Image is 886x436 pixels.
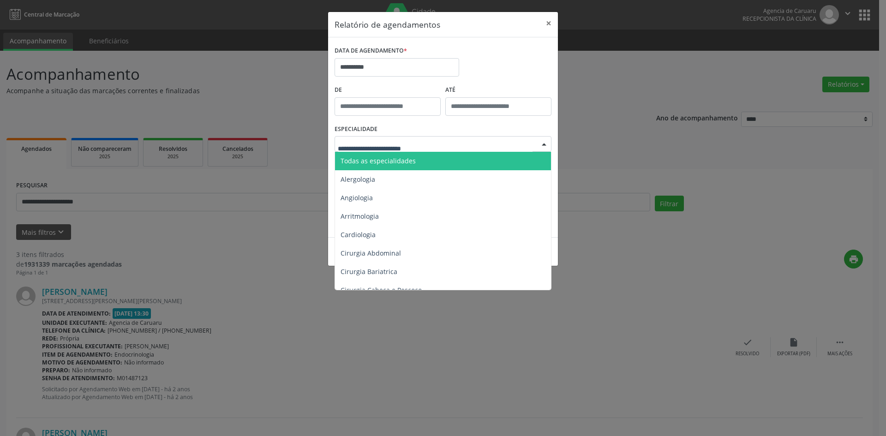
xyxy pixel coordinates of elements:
[335,44,407,58] label: DATA DE AGENDAMENTO
[341,193,373,202] span: Angiologia
[335,122,377,137] label: ESPECIALIDADE
[341,267,397,276] span: Cirurgia Bariatrica
[335,83,441,97] label: De
[341,212,379,221] span: Arritmologia
[341,286,422,294] span: Cirurgia Cabeça e Pescoço
[341,230,376,239] span: Cardiologia
[335,18,440,30] h5: Relatório de agendamentos
[341,249,401,257] span: Cirurgia Abdominal
[445,83,551,97] label: ATÉ
[341,175,375,184] span: Alergologia
[341,156,416,165] span: Todas as especialidades
[539,12,558,35] button: Close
